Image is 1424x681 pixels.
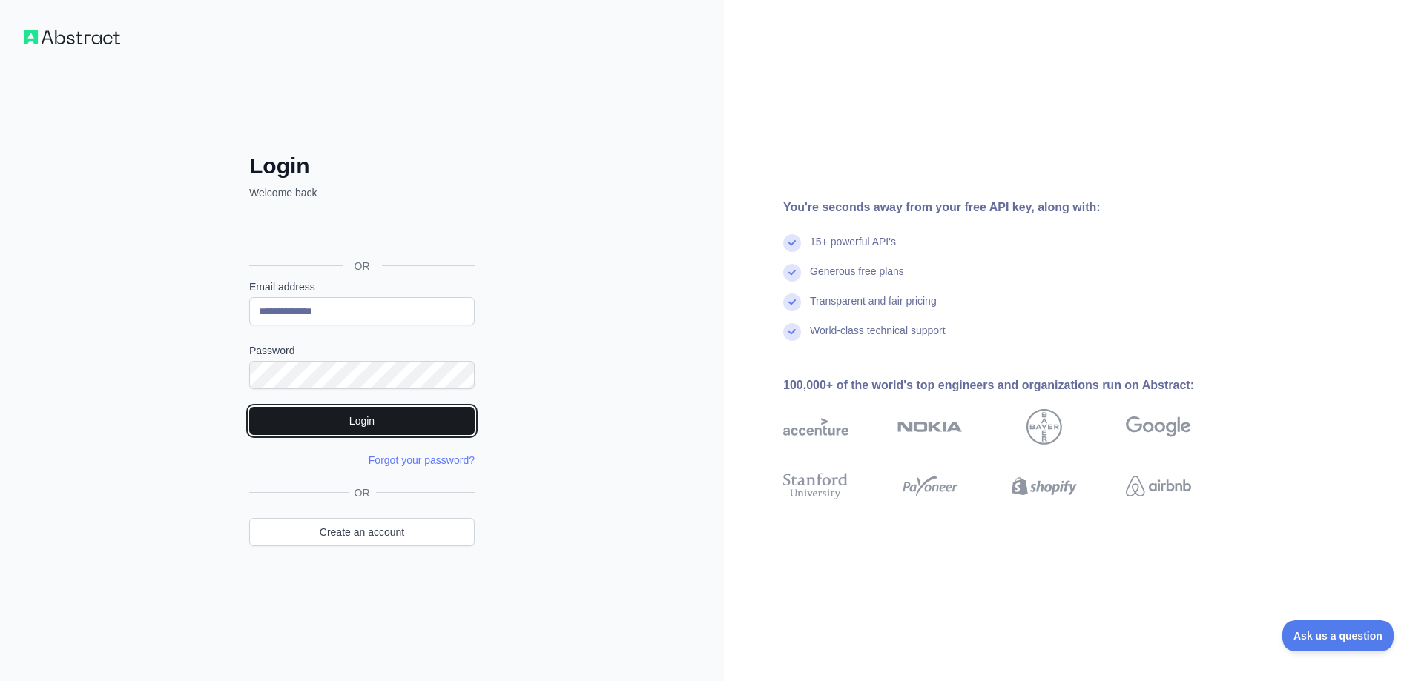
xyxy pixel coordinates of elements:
[24,30,120,44] img: Workflow
[249,279,475,294] label: Email address
[783,293,801,311] img: check mark
[783,470,848,502] img: stanford university
[1026,409,1062,445] img: bayer
[810,264,904,293] div: Generous free plans
[783,264,801,282] img: check mark
[249,153,475,179] h2: Login
[810,323,946,353] div: World-class technical support
[897,470,963,502] img: payoneer
[349,485,376,500] span: OR
[249,518,475,546] a: Create an account
[242,216,479,249] iframe: “使用 Google 账号登录”按钮
[810,234,896,264] div: 15+ powerful API's
[1012,470,1077,502] img: shopify
[249,407,475,435] button: Login
[369,454,475,466] a: Forgot your password?
[343,259,382,273] span: OR
[783,323,801,341] img: check mark
[1126,470,1191,502] img: airbnb
[783,409,848,445] img: accenture
[249,185,475,200] p: Welcome back
[783,376,1239,394] div: 100,000+ of the world's top engineers and organizations run on Abstract:
[1282,620,1394,651] iframe: Toggle Customer Support
[1126,409,1191,445] img: google
[783,199,1239,216] div: You're seconds away from your free API key, along with:
[810,293,937,323] div: Transparent and fair pricing
[897,409,963,445] img: nokia
[249,343,475,358] label: Password
[783,234,801,252] img: check mark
